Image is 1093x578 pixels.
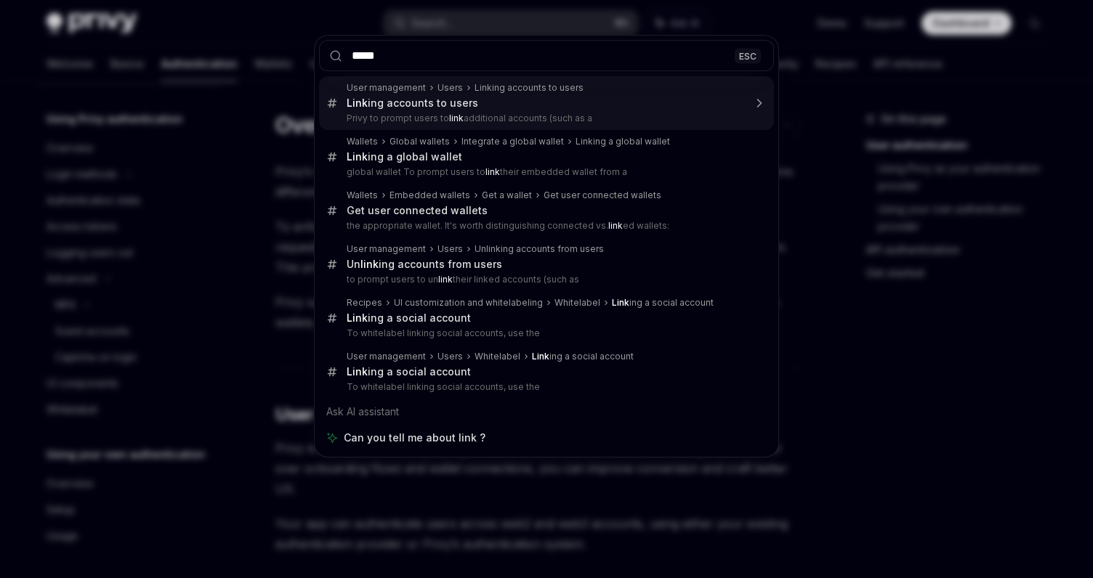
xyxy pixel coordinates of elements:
[612,297,629,308] b: Link
[532,351,634,362] div: ing a social account
[612,297,714,309] div: ing a social account
[347,327,743,339] p: To whitelabel linking social accounts, use the
[475,82,584,94] div: Linking accounts to users
[347,312,368,324] b: Link
[347,351,426,362] div: User management
[344,431,485,445] span: Can you tell me about link ?
[319,399,774,425] div: Ask AI assistant
[347,113,743,124] p: Privy to prompt users to additional accounts (such as a
[485,166,500,177] b: link
[347,150,462,163] div: ing a global wallet
[347,204,488,217] div: Get user connected wallets
[347,220,743,232] p: the appropriate wallet. It's worth distinguishing connected vs. ed wallets:
[347,312,471,325] div: ing a social account
[347,365,471,378] div: ing a social account
[347,136,378,147] div: Wallets
[347,381,743,393] p: To whitelabel linking social accounts, use the
[347,97,478,110] div: ing accounts to users
[438,274,453,285] b: link
[347,243,426,255] div: User management
[475,243,604,255] div: Unlinking accounts from users
[347,274,743,285] p: to prompt users to un their linked accounts (such as
[437,243,463,255] div: Users
[347,190,378,201] div: Wallets
[347,82,426,94] div: User management
[449,113,464,123] b: link
[437,351,463,362] div: Users
[608,220,623,231] b: link
[347,297,382,309] div: Recipes
[347,97,368,109] b: Link
[347,365,368,378] b: Link
[532,351,549,362] b: Link
[347,150,368,163] b: Link
[475,351,520,362] div: Whitelabel
[544,190,661,201] div: Get user connected wallets
[347,258,502,271] div: Un ing accounts from users
[394,297,543,309] div: UI customization and whitelabeling
[735,48,761,63] div: ESC
[360,258,379,270] b: link
[576,136,670,147] div: Linking a global wallet
[390,136,450,147] div: Global wallets
[554,297,600,309] div: Whitelabel
[482,190,532,201] div: Get a wallet
[390,190,470,201] div: Embedded wallets
[461,136,564,147] div: Integrate a global wallet
[437,82,463,94] div: Users
[347,166,743,178] p: global wallet To prompt users to their embedded wallet from a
